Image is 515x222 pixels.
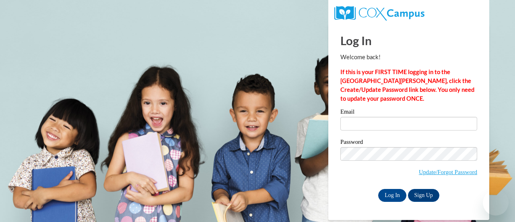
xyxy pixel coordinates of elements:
label: Password [340,139,477,147]
h1: Log In [340,32,477,49]
a: Sign Up [408,189,439,202]
p: Welcome back! [340,53,477,62]
label: Email [340,109,477,117]
input: Log In [378,189,406,202]
iframe: Button to launch messaging window [483,190,509,216]
img: COX Campus [334,6,424,21]
a: Update/Forgot Password [419,169,477,175]
strong: If this is your FIRST TIME logging in to the [GEOGRAPHIC_DATA][PERSON_NAME], click the Create/Upd... [340,68,474,102]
